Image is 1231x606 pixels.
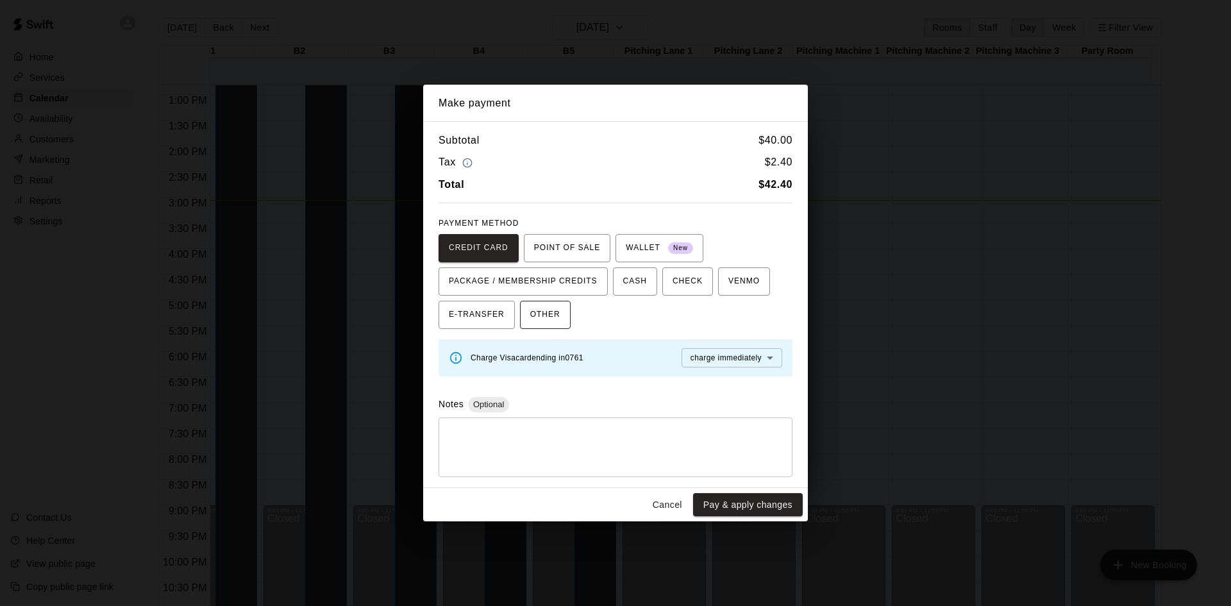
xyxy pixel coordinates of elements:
[662,267,713,296] button: CHECK
[626,238,693,258] span: WALLET
[439,154,476,171] h6: Tax
[439,132,480,149] h6: Subtotal
[673,271,703,292] span: CHECK
[449,305,505,325] span: E-TRANSFER
[718,267,770,296] button: VENMO
[439,399,464,409] label: Notes
[449,271,598,292] span: PACKAGE / MEMBERSHIP CREDITS
[615,234,703,262] button: WALLET New
[758,132,792,149] h6: $ 40.00
[623,271,647,292] span: CASH
[439,219,519,228] span: PAYMENT METHOD
[728,271,760,292] span: VENMO
[423,85,808,122] h2: Make payment
[613,267,657,296] button: CASH
[530,305,560,325] span: OTHER
[693,493,803,517] button: Pay & apply changes
[471,353,583,362] span: Charge Visa card ending in 0761
[691,353,762,362] span: charge immediately
[439,179,464,190] b: Total
[668,240,693,257] span: New
[468,400,509,409] span: Optional
[524,234,610,262] button: POINT OF SALE
[520,301,571,329] button: OTHER
[439,301,515,329] button: E-TRANSFER
[439,267,608,296] button: PACKAGE / MEMBERSHIP CREDITS
[647,493,688,517] button: Cancel
[439,234,519,262] button: CREDIT CARD
[534,238,600,258] span: POINT OF SALE
[449,238,508,258] span: CREDIT CARD
[765,154,792,171] h6: $ 2.40
[758,179,792,190] b: $ 42.40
